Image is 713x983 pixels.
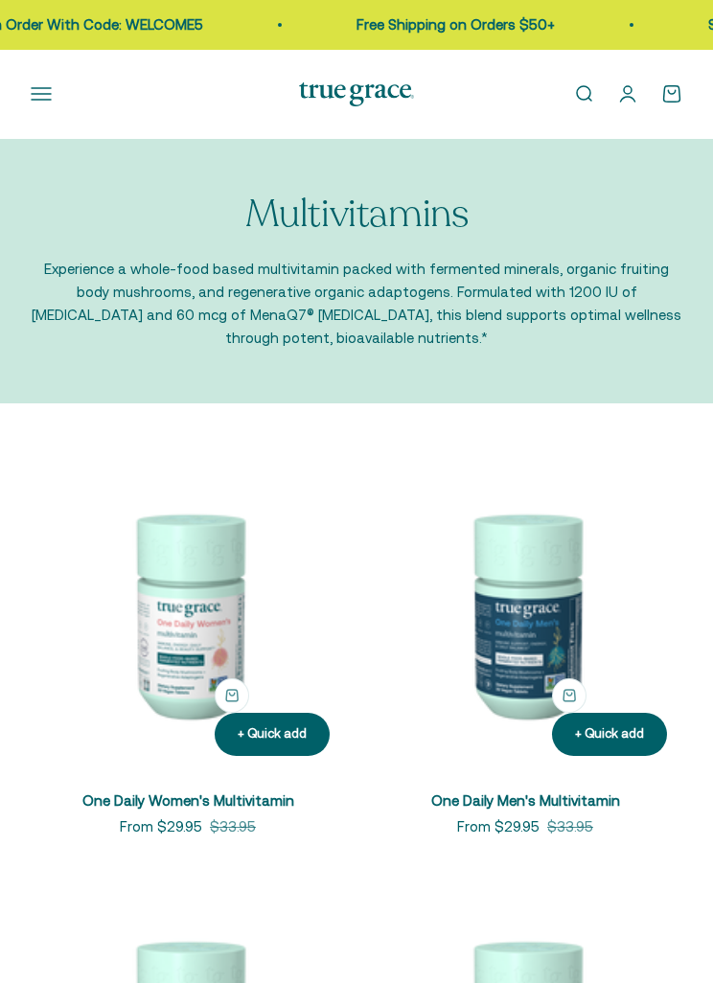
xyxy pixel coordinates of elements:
button: + Quick add [215,678,249,713]
a: One Daily Women's Multivitamin [82,792,294,809]
sale-price: From $29.95 [457,815,540,838]
p: Experience a whole-food based multivitamin packed with fermented minerals, organic fruiting body ... [31,258,682,350]
button: + Quick add [215,713,330,756]
a: One Daily Men's Multivitamin [431,792,620,809]
div: + Quick add [238,724,307,744]
compare-at-price: $33.95 [547,815,593,838]
button: + Quick add [552,678,586,713]
p: Multivitamins [245,193,469,235]
div: + Quick add [575,724,644,744]
compare-at-price: $33.95 [210,815,256,838]
sale-price: From $29.95 [120,815,202,838]
img: We select ingredients that play a concrete role in true health, and we include them at effective ... [31,457,345,771]
a: Free Shipping on Orders $50+ [356,16,554,33]
button: + Quick add [552,713,667,756]
img: One Daily Men's Multivitamin [368,457,682,771]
